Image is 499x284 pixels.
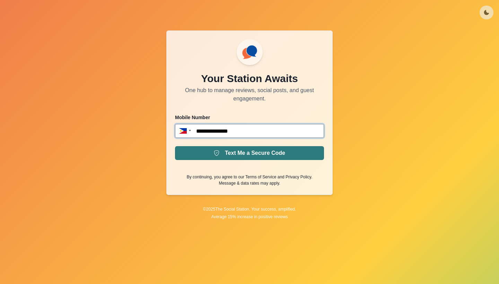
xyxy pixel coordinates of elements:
[245,175,276,179] a: Terms of Service
[187,174,312,180] p: By continuing, you agree to our and .
[286,175,311,179] a: Privacy Policy
[175,86,324,103] p: One hub to manage reviews, social posts, and guest engagement.
[219,180,280,186] p: Message & data rates may apply.
[201,71,298,86] p: Your Station Awaits
[480,6,493,19] button: Toggle Mode
[175,146,324,160] button: Text Me a Secure Code
[175,124,193,138] div: Philippines: + 63
[175,114,324,121] p: Mobile Number
[239,42,260,62] img: ssLogoSVG.f144a2481ffb055bcdd00c89108cbcb7.svg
